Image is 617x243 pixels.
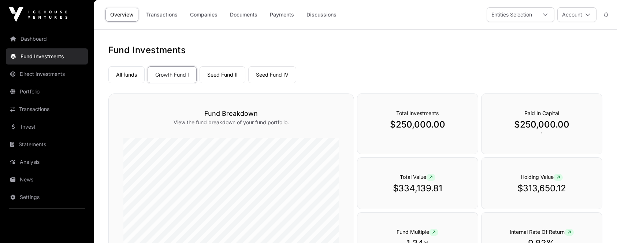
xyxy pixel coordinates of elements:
[6,31,88,47] a: Dashboard
[557,7,596,22] button: Account
[6,48,88,65] a: Fund Investments
[9,7,67,22] img: Icehouse Ventures Logo
[108,44,602,56] h1: Fund Investments
[108,66,145,83] a: All funds
[372,119,463,130] p: $250,000.00
[225,8,262,22] a: Documents
[481,93,602,154] div: `
[524,110,559,116] span: Paid In Capital
[6,101,88,117] a: Transactions
[248,66,296,83] a: Seed Fund IV
[6,154,88,170] a: Analysis
[6,66,88,82] a: Direct Investments
[6,119,88,135] a: Invest
[496,119,587,130] p: $250,000.00
[265,8,299,22] a: Payments
[185,8,222,22] a: Companies
[123,108,339,119] h3: Fund Breakdown
[496,183,587,194] p: $313,650.12
[372,183,463,194] p: $334,139.81
[6,84,88,100] a: Portfolio
[148,66,197,83] a: Growth Fund I
[141,8,182,22] a: Transactions
[6,136,88,152] a: Statements
[302,8,341,22] a: Discussions
[580,208,617,243] iframe: Chat Widget
[396,110,439,116] span: Total Investments
[123,119,339,126] p: View the fund breakdown of your fund portfolio.
[200,66,245,83] a: Seed Fund II
[397,229,438,235] span: Fund Multiple
[521,174,563,180] span: Holding Value
[6,189,88,205] a: Settings
[400,174,435,180] span: Total Value
[6,172,88,188] a: News
[487,8,536,22] div: Entities Selection
[510,229,574,235] span: Internal Rate Of Return
[105,8,138,22] a: Overview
